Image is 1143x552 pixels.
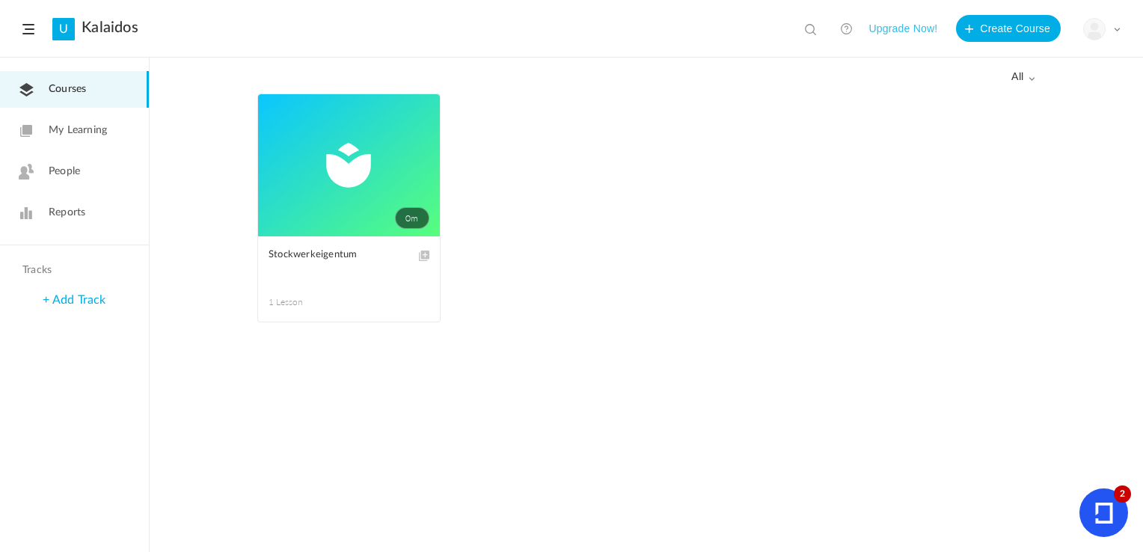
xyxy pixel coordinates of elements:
[1011,71,1035,84] span: all
[1114,485,1131,503] cite: 2
[1084,19,1105,40] img: user-image.png
[43,294,105,306] a: + Add Track
[269,295,349,309] span: 1 Lesson
[82,19,138,37] a: Kalaidos
[269,247,407,263] span: Stockwerkeigentum
[52,18,75,40] a: U
[395,207,429,229] span: 0m
[49,82,86,97] span: Courses
[49,123,107,138] span: My Learning
[49,164,80,180] span: People
[22,264,123,277] h4: Tracks
[258,94,440,236] a: 0m
[956,15,1061,42] button: Create Course
[49,205,85,221] span: Reports
[1079,488,1128,537] button: 2
[868,15,937,42] button: Upgrade Now!
[269,247,429,280] a: Stockwerkeigentum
